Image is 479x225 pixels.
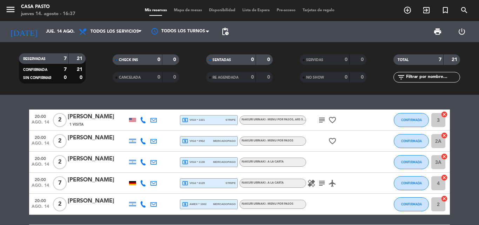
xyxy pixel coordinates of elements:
i: airplanemode_active [328,179,337,187]
strong: 0 [251,57,254,62]
span: visa * 1321 [182,117,205,123]
div: [PERSON_NAME] [68,112,127,121]
span: Mis reservas [141,8,170,12]
span: visa * 0562 [182,138,205,144]
span: 7 [53,176,67,190]
strong: 21 [77,67,84,72]
i: cancel [441,153,448,160]
span: 20:00 [32,196,49,204]
span: 20:00 [32,175,49,183]
strong: 0 [361,75,365,80]
strong: 0 [173,57,177,62]
button: CONFIRMADA [394,155,429,169]
span: stripe [225,118,236,122]
span: 2 [53,155,67,169]
i: cancel [441,111,448,118]
span: ago. 14 [32,183,49,191]
i: local_atm [182,117,188,123]
i: local_atm [182,201,188,207]
span: CANCELADA [119,76,141,79]
span: stripe [225,181,236,185]
i: add_circle_outline [403,6,412,14]
button: menu [5,4,16,17]
span: CONFIRMADA [401,160,422,164]
div: [PERSON_NAME] [68,176,127,185]
span: NAKURI URINAKI - MENU POR PASOS [242,139,294,142]
span: NAKURI URINAKI - A LA CARTA [242,160,284,163]
i: subject [318,116,326,124]
span: mercadopago [213,139,236,143]
span: CONFIRMADA [401,181,422,185]
div: jueves 14. agosto - 16:37 [21,11,75,18]
span: amex * 1002 [182,201,207,207]
span: CONFIRMADA [23,68,47,72]
strong: 0 [267,57,271,62]
strong: 0 [361,57,365,62]
i: filter_list [397,73,405,81]
span: Todos los servicios [90,29,139,34]
button: CONFIRMADA [394,197,429,211]
span: CHECK INS [119,58,138,62]
span: ago. 14 [32,204,49,212]
div: [PERSON_NAME] [68,197,127,206]
span: NAKURI URINAKI - MENU POR PASOS [242,203,294,205]
i: power_settings_new [458,27,466,36]
strong: 21 [77,56,84,61]
span: RESERVADAS [23,57,46,61]
strong: 0 [345,75,348,80]
span: CONFIRMADA [401,118,422,122]
strong: 0 [157,75,160,80]
strong: 0 [64,75,67,80]
span: visa * 6135 [182,180,205,186]
strong: 0 [267,75,271,80]
span: Pre-acceso [273,8,299,12]
span: NAKURI URINAKI - A LA CARTA [242,181,284,184]
strong: 0 [80,75,84,80]
span: NO SHOW [306,76,324,79]
strong: 0 [157,57,160,62]
span: 2 [53,134,67,148]
strong: 21 [452,57,459,62]
span: 2 [53,197,67,211]
i: exit_to_app [422,6,431,14]
span: RE AGENDADA [212,76,238,79]
i: turned_in_not [441,6,450,14]
span: 20:00 [32,112,49,120]
span: NAKURI URINAKI - MENU POR PASOS [242,118,310,121]
div: [PERSON_NAME] [68,133,127,143]
div: LOG OUT [450,21,474,42]
i: subject [318,179,326,187]
span: pending_actions [221,27,229,36]
strong: 0 [345,57,348,62]
i: [DATE] [5,24,42,39]
span: 1 Visita [69,122,83,127]
span: 20:00 [32,133,49,141]
i: favorite_border [328,137,337,145]
span: Lista de Espera [239,8,273,12]
span: , ARS 50000 [294,118,310,121]
span: CONFIRMADA [401,202,422,206]
input: Filtrar por nombre... [405,73,460,81]
span: 20:00 [32,154,49,162]
button: CONFIRMADA [394,134,429,148]
button: CONFIRMADA [394,113,429,127]
div: [PERSON_NAME] [68,154,127,164]
span: Mapa de mesas [170,8,205,12]
span: mercadopago [213,160,236,164]
span: SIN CONFIRMAR [23,76,51,80]
span: ago. 14 [32,120,49,128]
strong: 7 [439,57,441,62]
i: cancel [441,174,448,181]
span: ago. 14 [32,162,49,170]
span: SENTADAS [212,58,231,62]
strong: 0 [173,75,177,80]
i: menu [5,4,16,15]
i: arrow_drop_down [65,27,74,36]
span: Tarjetas de regalo [299,8,338,12]
i: favorite_border [328,116,337,124]
i: search [460,6,468,14]
span: 2 [53,113,67,127]
button: CONFIRMADA [394,176,429,190]
i: local_atm [182,138,188,144]
span: print [433,27,442,36]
